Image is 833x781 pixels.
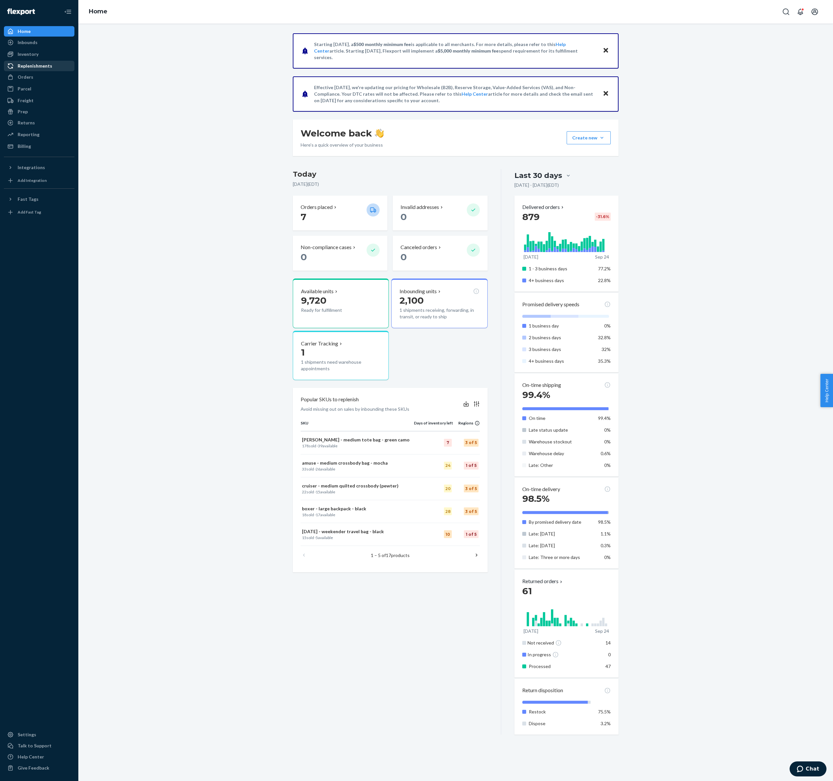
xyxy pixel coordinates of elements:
[4,162,74,173] button: Integrations
[4,741,74,751] button: Talk to Support
[527,651,594,658] div: In progress
[4,26,74,37] a: Home
[18,731,36,738] div: Settings
[293,196,387,231] button: Orders placed 7
[302,443,413,449] p: sold · available
[301,142,384,148] p: Here’s a quick overview of your business
[601,451,611,456] span: 0.6%
[301,288,334,295] p: Available units
[4,194,74,204] button: Fast Tags
[602,46,610,56] button: Close
[301,244,352,251] p: Non-compliance cases
[444,485,452,492] div: 20
[400,307,479,320] p: 1 shipments receiving, forwarding, in transit, or ready to ship
[354,41,411,47] span: $500 monthly minimum fee
[4,129,74,140] a: Reporting
[301,340,338,347] p: Carrier Tracking
[314,84,596,104] p: Effective [DATE], we're updating our pricing for Wholesale (B2B), Reserve Storage, Value-Added Se...
[302,466,413,472] p: sold · available
[444,439,452,447] div: 7
[444,462,452,470] div: 24
[316,489,320,494] span: 15
[464,485,479,492] div: 3 of 5
[301,203,333,211] p: Orders placed
[18,178,47,183] div: Add Integration
[522,203,565,211] button: Delivered orders
[318,443,322,448] span: 39
[18,164,45,171] div: Integrations
[598,519,611,525] span: 98.5%
[464,462,479,470] div: 1 of 5
[464,530,479,538] div: 1 of 5
[393,236,487,271] button: Canceled orders 0
[4,763,74,773] button: Give Feedback
[293,236,387,271] button: Non-compliance cases 0
[316,535,318,540] span: 5
[18,196,39,202] div: Fast Tags
[18,28,31,35] div: Home
[529,709,593,715] p: Restock
[301,251,307,263] span: 0
[4,84,74,94] a: Parcel
[386,552,391,558] span: 17
[391,279,487,328] button: Inbounding units2,1001 shipments receiving, forwarding, in transit, or ready to ship
[794,5,807,18] button: Open notifications
[18,63,52,69] div: Replenishments
[604,323,611,328] span: 0%
[414,420,453,431] th: Days of inventory left
[529,720,593,727] p: Dispose
[601,531,611,536] span: 1.1%
[529,334,593,341] p: 2 business days
[302,512,306,517] span: 18
[438,48,499,54] span: $5,000 monthly minimum fee
[522,578,564,585] button: Returned orders
[595,254,609,260] p: Sep 24
[4,207,74,217] a: Add Fast Tag
[18,74,33,80] div: Orders
[604,427,611,433] span: 0%
[18,754,44,760] div: Help Center
[302,483,413,489] p: cruiser - medium quilted crossbody (pewter)
[393,196,487,231] button: Invalid addresses 0
[302,489,413,495] p: sold · available
[301,127,384,139] h1: Welcome back
[4,61,74,71] a: Replenishments
[4,95,74,106] a: Freight
[18,97,34,104] div: Freight
[401,203,439,211] p: Invalid addresses
[529,265,593,272] p: 1 - 3 business days
[462,91,488,97] a: Help Center
[529,531,593,537] p: Late: [DATE]
[522,301,579,308] p: Promised delivery speeds
[18,51,39,57] div: Inventory
[293,181,488,187] p: [DATE] ( EDT )
[514,182,559,188] p: [DATE] - [DATE] ( EDT )
[529,427,593,433] p: Late status update
[598,335,611,340] span: 32.8%
[18,108,28,115] div: Prep
[595,628,609,634] p: Sep 24
[18,120,35,126] div: Returns
[4,72,74,82] a: Orders
[293,279,389,328] button: Available units9,720Ready for fulfillment
[524,628,538,634] p: [DATE]
[314,41,596,61] p: Starting [DATE], a is applicable to all merchants. For more details, please refer to this article...
[529,277,593,284] p: 4+ business days
[371,552,410,559] p: 1 – 5 of products
[527,640,594,646] div: Not received
[604,462,611,468] span: 0%
[529,554,593,561] p: Late: Three or more days
[301,406,409,412] p: Avoid missing out on sales by inbounding these SKUs
[7,8,35,15] img: Flexport logo
[604,439,611,444] span: 0%
[444,530,452,538] div: 10
[18,209,41,215] div: Add Fast Tag
[529,450,593,457] p: Warehouse delay
[444,507,452,515] div: 28
[601,543,611,548] span: 0.3%
[4,175,74,186] a: Add Integration
[529,346,593,353] p: 3 business days
[4,752,74,762] a: Help Center
[316,467,320,471] span: 26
